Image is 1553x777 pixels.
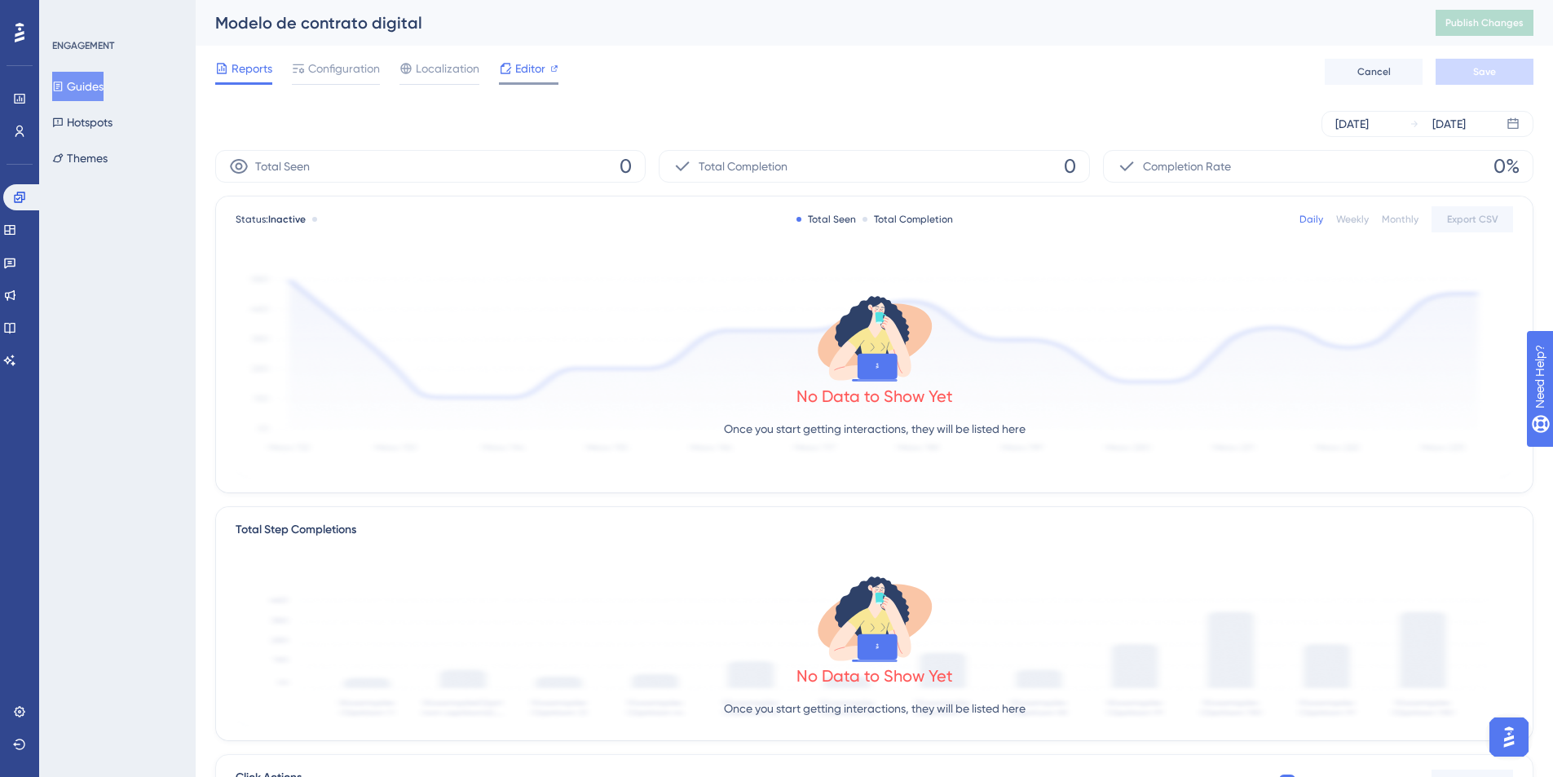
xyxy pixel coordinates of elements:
[52,72,104,101] button: Guides
[1336,213,1369,226] div: Weekly
[1447,213,1498,226] span: Export CSV
[1143,157,1231,176] span: Completion Rate
[699,157,788,176] span: Total Completion
[232,59,272,78] span: Reports
[255,157,310,176] span: Total Seen
[1064,153,1076,179] span: 0
[724,419,1026,439] p: Once you start getting interactions, they will be listed here
[1432,114,1466,134] div: [DATE]
[1436,10,1533,36] button: Publish Changes
[620,153,632,179] span: 0
[1493,153,1520,179] span: 0%
[38,4,102,24] span: Need Help?
[796,385,953,408] div: No Data to Show Yet
[308,59,380,78] span: Configuration
[1325,59,1423,85] button: Cancel
[236,520,356,540] div: Total Step Completions
[1473,65,1496,78] span: Save
[52,108,113,137] button: Hotspots
[52,143,108,173] button: Themes
[796,664,953,687] div: No Data to Show Yet
[1299,213,1323,226] div: Daily
[1485,713,1533,762] iframe: UserGuiding AI Assistant Launcher
[796,213,856,226] div: Total Seen
[215,11,1395,34] div: Modelo de contrato digital
[416,59,479,78] span: Localization
[268,214,306,225] span: Inactive
[863,213,953,226] div: Total Completion
[1432,206,1513,232] button: Export CSV
[1382,213,1418,226] div: Monthly
[515,59,545,78] span: Editor
[1357,65,1391,78] span: Cancel
[1335,114,1369,134] div: [DATE]
[52,39,114,52] div: ENGAGEMENT
[724,699,1026,718] p: Once you start getting interactions, they will be listed here
[236,213,306,226] span: Status:
[1445,16,1524,29] span: Publish Changes
[1436,59,1533,85] button: Save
